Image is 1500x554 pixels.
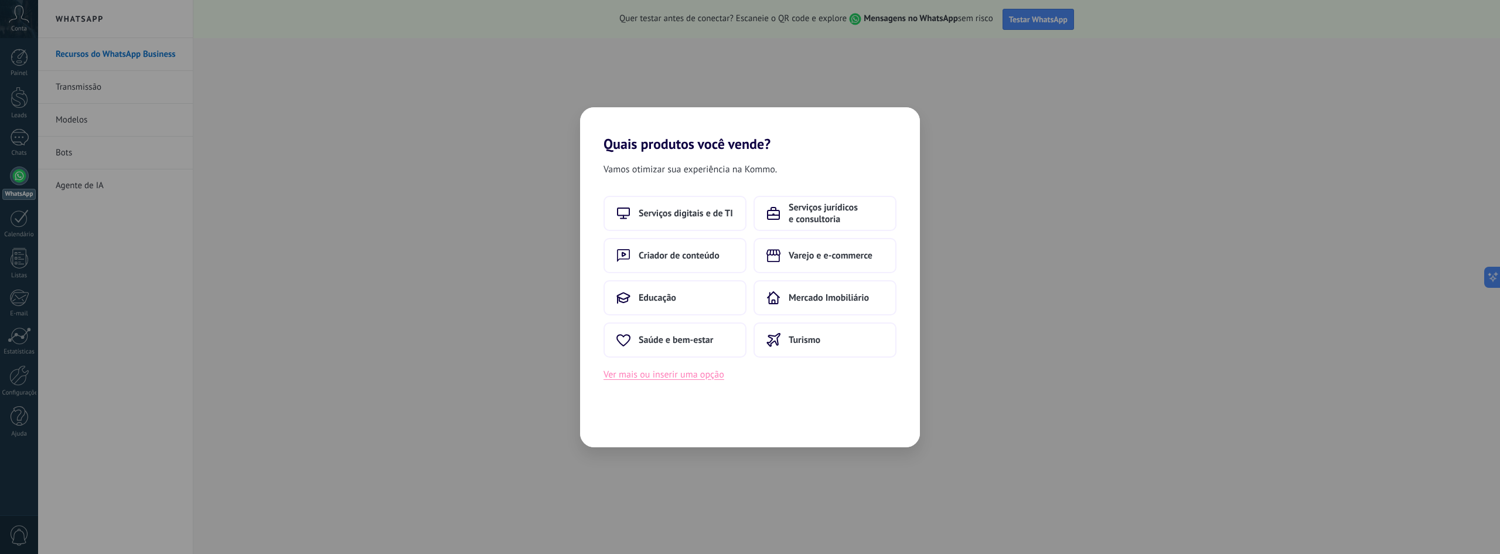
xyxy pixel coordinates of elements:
span: Vamos otimizar sua experiência na Kommo. [604,162,777,177]
span: Criador de conteúdo [639,250,720,261]
h2: Quais produtos você vende? [580,107,920,152]
button: Educação [604,280,746,315]
button: Saúde e bem-estar [604,322,746,358]
span: Saúde e bem-estar [639,334,713,346]
button: Mercado Imobiliário [754,280,896,315]
span: Varejo e e-commerce [789,250,872,261]
button: Ver mais ou inserir uma opção [604,367,724,382]
span: Serviços jurídicos e consultoria [789,202,884,225]
button: Criador de conteúdo [604,238,746,273]
button: Turismo [754,322,896,358]
button: Serviços jurídicos e consultoria [754,196,896,231]
span: Turismo [789,334,820,346]
span: Serviços digitais e de TI [639,208,733,219]
span: Educação [639,292,676,304]
button: Serviços digitais e de TI [604,196,746,231]
span: Mercado Imobiliário [789,292,869,304]
button: Varejo e e-commerce [754,238,896,273]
